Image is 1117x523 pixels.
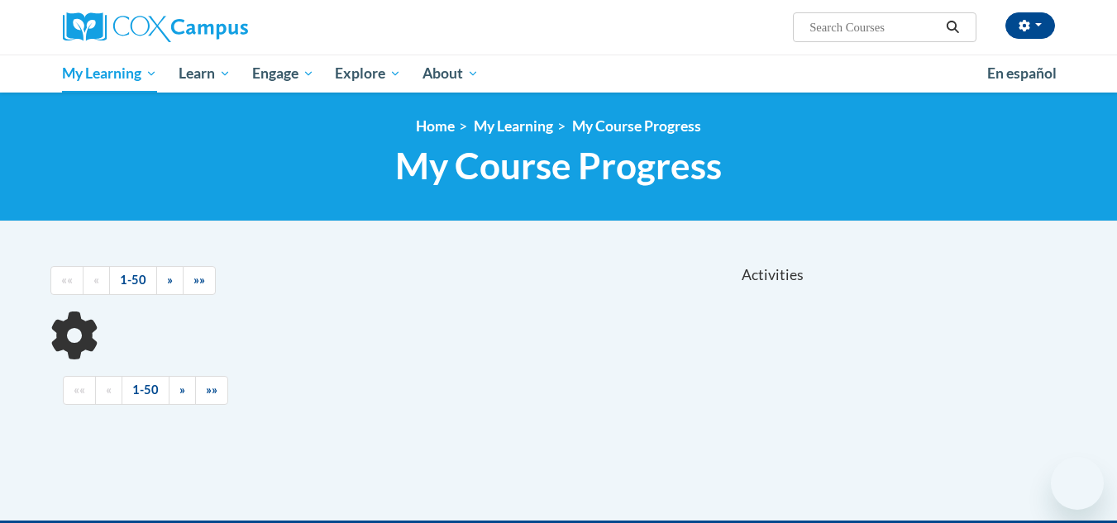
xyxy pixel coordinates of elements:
[168,55,241,93] a: Learn
[93,273,99,287] span: «
[1005,12,1055,39] button: Account Settings
[412,55,489,93] a: About
[742,266,804,284] span: Activities
[63,12,248,42] img: Cox Campus
[395,144,722,188] span: My Course Progress
[474,117,553,135] a: My Learning
[63,376,96,405] a: Begining
[63,12,377,42] a: Cox Campus
[74,383,85,397] span: ««
[179,383,185,397] span: »
[206,383,217,397] span: »»
[324,55,412,93] a: Explore
[167,273,173,287] span: »
[156,266,184,295] a: Next
[808,17,940,37] input: Search Courses
[335,64,401,83] span: Explore
[169,376,196,405] a: Next
[987,64,1057,82] span: En español
[195,376,228,405] a: End
[109,266,157,295] a: 1-50
[52,55,169,93] a: My Learning
[193,273,205,287] span: »»
[62,64,157,83] span: My Learning
[106,383,112,397] span: «
[252,64,314,83] span: Engage
[122,376,169,405] a: 1-50
[95,376,122,405] a: Previous
[422,64,479,83] span: About
[940,17,965,37] button: Search
[976,56,1067,91] a: En español
[1051,457,1104,510] iframe: Button to launch messaging window
[61,273,73,287] span: ««
[241,55,325,93] a: Engage
[572,117,701,135] a: My Course Progress
[50,266,84,295] a: Begining
[416,117,455,135] a: Home
[38,55,1080,93] div: Main menu
[83,266,110,295] a: Previous
[183,266,216,295] a: End
[179,64,231,83] span: Learn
